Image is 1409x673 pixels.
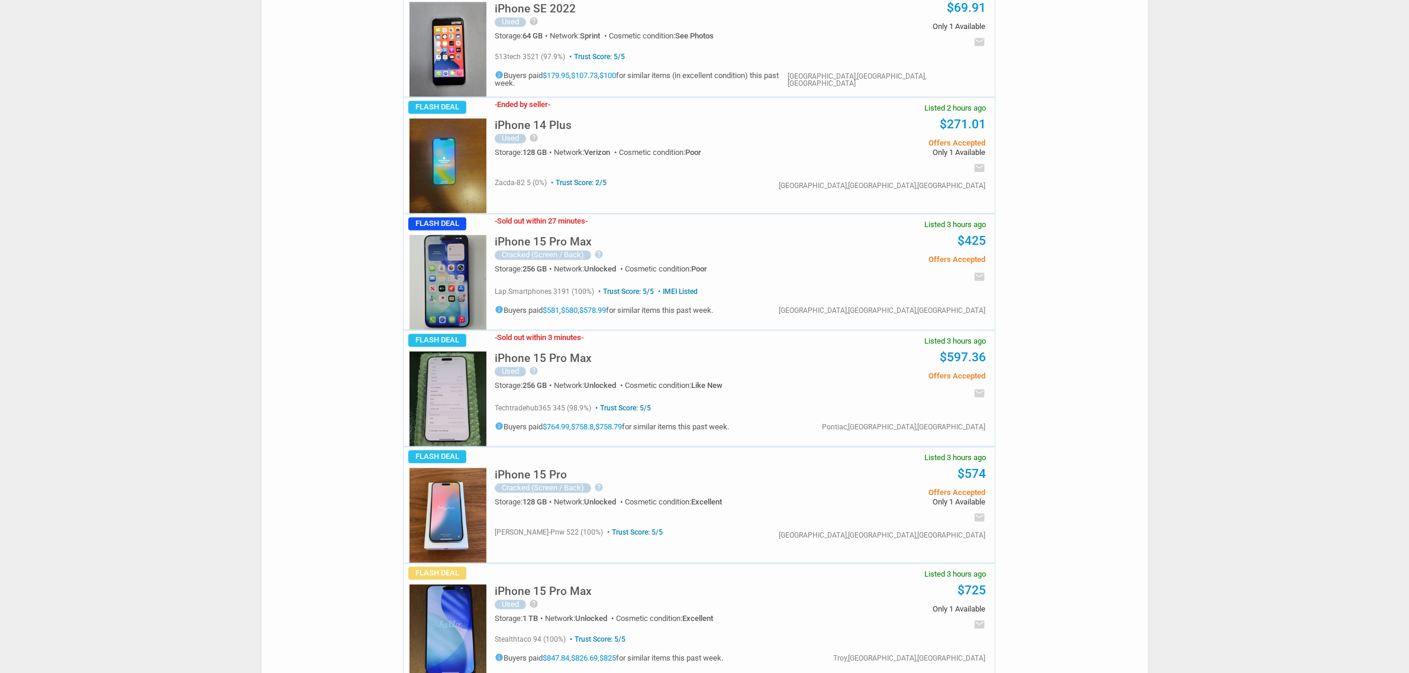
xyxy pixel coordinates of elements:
span: Poor [691,264,707,273]
span: Listed 2 hours ago [924,104,986,112]
h5: iPhone 15 Pro Max [495,236,592,247]
div: Storage: [495,498,554,506]
i: help [594,250,604,259]
div: [GEOGRAPHIC_DATA],[GEOGRAPHIC_DATA],[GEOGRAPHIC_DATA] [779,532,985,539]
span: Flash Deal [408,567,466,580]
div: Storage: [495,265,554,273]
i: help [529,599,539,609]
a: $597.36 [940,350,986,364]
div: Cosmetic condition: [616,614,713,622]
h5: Buyers paid , , for similar items this past week. [495,305,713,314]
span: Only 1 Available [807,22,985,30]
a: iPhone SE 2022 [495,5,576,14]
i: info [495,305,504,314]
span: IMEI Listed [656,287,698,296]
a: $826.69 [571,653,598,662]
span: 64 GB [523,31,543,40]
span: Unlocked [584,264,616,273]
i: help [529,133,539,143]
span: [PERSON_NAME]-pnw 522 (100%) [495,528,603,536]
img: s-l225.jpg [410,2,486,96]
span: Poor [685,148,701,157]
div: [GEOGRAPHIC_DATA],[GEOGRAPHIC_DATA],[GEOGRAPHIC_DATA] [779,307,985,314]
div: Network: [554,265,625,273]
i: info [495,70,504,79]
i: info [495,422,504,431]
i: help [594,483,604,492]
a: $107.73 [571,70,598,79]
span: Flash Deal [408,101,466,114]
div: Cracked (Screen / Back) [495,250,591,260]
h5: iPhone SE 2022 [495,3,576,14]
a: $271.01 [940,117,986,131]
a: $847.84 [543,653,569,662]
span: - [548,100,550,109]
h3: Ended by seller [495,101,550,108]
a: $825 [599,653,616,662]
img: s-l225.jpg [410,468,486,562]
i: email [973,387,985,399]
a: $69.91 [947,1,986,15]
div: Cosmetic condition: [625,381,723,389]
span: Trust Score: 5/5 [596,287,654,296]
span: Listed 3 hours ago [924,221,986,228]
a: $758.79 [595,422,622,431]
span: Flash Deal [408,217,466,230]
a: $580 [561,305,578,314]
i: info [495,653,504,662]
h5: Buyers paid , , for similar items this past week. [495,422,729,431]
a: $574 [957,467,986,481]
h3: Sold out within 27 minutes [495,217,588,225]
span: - [585,216,588,225]
img: s-l225.jpg [410,351,486,446]
div: [GEOGRAPHIC_DATA],[GEOGRAPHIC_DATA],[GEOGRAPHIC_DATA] [779,182,985,189]
i: email [973,512,985,523]
span: Unlocked [584,381,616,390]
span: Sprint [580,31,600,40]
a: $758.8 [571,422,594,431]
span: Excellent [691,497,722,506]
span: Listed 3 hours ago [924,454,986,461]
span: Only 1 Available [807,498,985,506]
div: Used [495,134,526,143]
a: $578.99 [579,305,606,314]
a: iPhone 15 Pro Max [495,355,592,364]
span: Like New [691,381,723,390]
span: Offers Accepted [807,139,985,147]
span: Only 1 Available [807,148,985,156]
span: 256 GB [523,264,547,273]
a: $764.99 [543,422,569,431]
a: $581 [543,305,559,314]
i: email [973,36,985,48]
span: - [495,216,497,225]
span: stealthtaco 94 (100%) [495,635,566,643]
a: iPhone 14 Plus [495,122,572,131]
h5: Buyers paid , , for similar items (in excellent condition) this past week. [495,70,788,87]
span: Flash Deal [408,334,466,347]
h3: Sold out within 3 minutes [495,334,583,341]
a: $425 [957,234,986,248]
div: Used [495,367,526,376]
span: Excellent [682,614,713,623]
span: Offers Accepted [807,255,985,263]
a: iPhone 15 Pro Max [495,588,592,597]
span: techtradehub365 345 (98.9%) [495,404,591,412]
i: email [973,271,985,283]
span: Unlocked [584,497,616,506]
span: Trust Score: 5/5 [568,635,625,643]
span: Trust Score: 2/5 [549,179,607,187]
h5: iPhone 14 Plus [495,119,572,131]
div: Storage: [495,148,554,156]
div: Cosmetic condition: [619,148,701,156]
a: $179.95 [543,70,569,79]
div: [GEOGRAPHIC_DATA],[GEOGRAPHIC_DATA],[GEOGRAPHIC_DATA] [788,73,985,87]
span: Trust Score: 5/5 [567,53,625,61]
div: Troy,[GEOGRAPHIC_DATA],[GEOGRAPHIC_DATA] [833,655,985,662]
div: Network: [554,498,625,506]
span: Verizon [584,148,610,157]
div: Storage: [495,32,550,40]
h5: Buyers paid , , for similar items this past week. [495,653,723,662]
h5: iPhone 15 Pro [495,469,567,480]
span: 128 GB [523,497,547,506]
span: 256 GB [523,381,547,390]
